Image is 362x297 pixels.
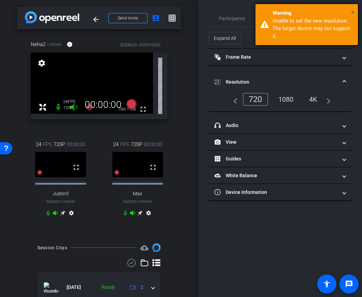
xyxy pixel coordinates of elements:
span: - [137,199,138,204]
button: Close [351,7,355,17]
span: FPS [43,141,52,148]
mat-icon: fullscreen [139,105,147,113]
span: 720P [54,141,65,148]
mat-icon: settings [37,59,46,67]
mat-panel-title: Device Information [214,189,337,196]
span: Chrome [61,200,75,203]
div: 720P [63,105,80,111]
mat-expansion-panel-header: Resolution [208,71,352,93]
div: 1080 [273,94,299,105]
img: thumb-nail [44,282,59,293]
span: FPS [120,141,129,148]
span: Chrome [47,42,61,47]
mat-icon: fullscreen [72,163,80,171]
mat-icon: navigate_next [322,95,331,103]
span: Participants [219,16,245,21]
mat-panel-title: Audio [214,122,337,129]
div: 00:00:00 [80,99,126,111]
img: app-logo [25,11,79,23]
mat-panel-title: Guides [214,155,337,162]
mat-icon: fullscreen [149,163,157,171]
span: 24 [36,141,41,148]
mat-icon: arrow_back [92,15,100,24]
span: - [60,199,61,204]
div: ROOM ID: 959570090 [121,42,161,48]
div: Resolution [208,93,352,111]
mat-panel-title: View [214,139,337,146]
span: 00:00:00 [144,141,162,148]
span: FPS [68,99,75,104]
mat-icon: accessibility [323,280,331,288]
span: Max [133,191,142,197]
span: Expand All [214,32,236,45]
mat-expansion-panel-header: Audio [208,117,352,133]
span: × [351,8,355,16]
div: Ready [98,283,119,291]
div: 4K [304,94,323,105]
mat-expansion-panel-header: View [208,134,352,150]
button: Send invite [108,13,148,23]
mat-icon: account_box [152,14,160,22]
div: 24 [63,99,80,104]
mat-panel-title: Frame Rate [214,54,337,61]
mat-expansion-panel-header: White Balance [208,167,352,184]
mat-expansion-panel-header: Device Information [208,184,352,200]
span: Chrome [138,200,152,203]
span: Send invite [118,15,138,21]
mat-icon: cloud_upload [140,244,149,252]
div: 720 [243,93,268,106]
mat-panel-title: Resolution [214,79,337,86]
div: Warning [273,9,353,17]
span: Subject [46,198,75,204]
span: 00:00:00 [67,141,85,148]
mat-icon: message [345,280,353,288]
span: Justin3 [53,191,69,197]
mat-icon: grid_on [168,14,176,22]
mat-icon: settings [144,210,153,218]
button: Expand All [208,32,241,44]
span: Destinations for your clips [140,244,149,252]
span: 720P [131,141,142,148]
span: 2 [141,284,143,291]
mat-icon: navigate_before [229,95,238,103]
span: Neha2 [31,41,45,48]
img: Session clips [152,243,161,252]
mat-expansion-panel-header: Guides [208,151,352,167]
span: Subject [123,198,152,204]
span: 24 [113,141,119,148]
span: [DATE] [67,284,81,291]
div: Session Clips [38,244,67,251]
mat-expansion-panel-header: Frame Rate [208,49,352,65]
mat-icon: settings [67,210,75,218]
mat-panel-title: White Balance [214,172,337,179]
mat-icon: info [67,41,73,47]
div: Unable to set the new resolution. The target device may not support it. [273,17,353,40]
